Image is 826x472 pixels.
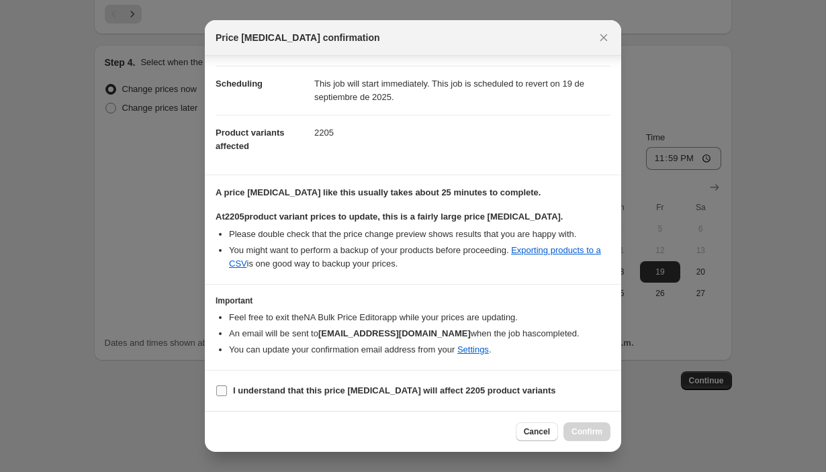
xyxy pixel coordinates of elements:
[216,295,610,306] h3: Important
[318,328,471,338] b: [EMAIL_ADDRESS][DOMAIN_NAME]
[216,31,380,44] span: Price [MEDICAL_DATA] confirmation
[229,245,601,269] a: Exporting products to a CSV
[229,327,610,340] li: An email will be sent to when the job has completed .
[216,128,285,151] span: Product variants affected
[216,211,563,222] b: At 2205 product variant prices to update, this is a fairly large price [MEDICAL_DATA].
[216,187,541,197] b: A price [MEDICAL_DATA] like this usually takes about 25 minutes to complete.
[457,344,489,355] a: Settings
[524,426,550,437] span: Cancel
[594,28,613,47] button: Close
[229,343,610,357] li: You can update your confirmation email address from your .
[233,385,556,395] b: I understand that this price [MEDICAL_DATA] will affect 2205 product variants
[229,228,610,241] li: Please double check that the price change preview shows results that you are happy with.
[216,79,263,89] span: Scheduling
[229,244,610,271] li: You might want to perform a backup of your products before proceeding. is one good way to backup ...
[516,422,558,441] button: Cancel
[314,66,610,115] dd: This job will start immediately. This job is scheduled to revert on 19 de septiembre de 2025.
[314,115,610,150] dd: 2205
[229,311,610,324] li: Feel free to exit the NA Bulk Price Editor app while your prices are updating.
